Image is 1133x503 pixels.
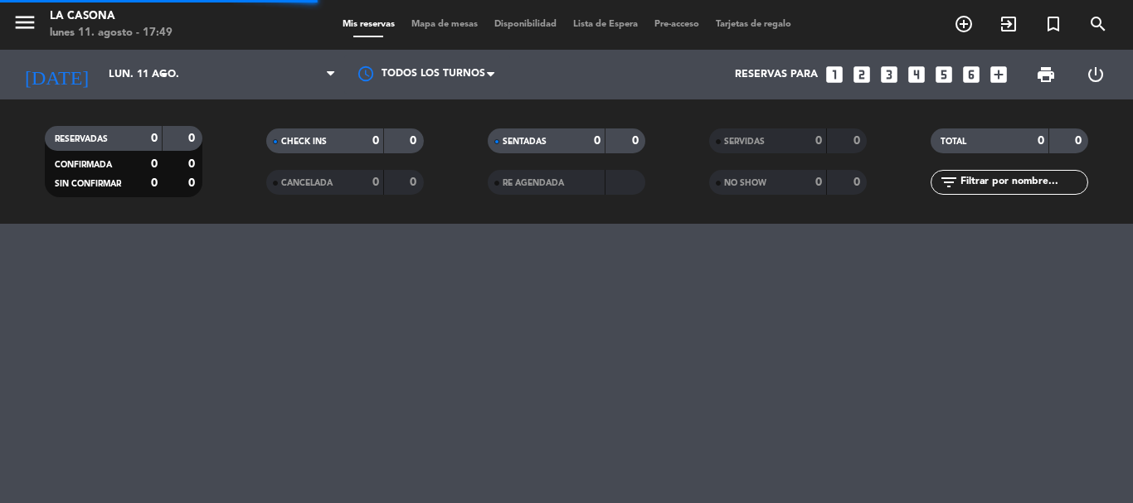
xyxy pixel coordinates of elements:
[403,20,486,29] span: Mapa de mesas
[188,133,198,144] strong: 0
[12,10,37,41] button: menu
[281,179,333,187] span: CANCELADA
[486,20,565,29] span: Disponibilidad
[646,20,708,29] span: Pre-acceso
[959,173,1087,191] input: Filtrar por nombre...
[281,138,327,146] span: CHECK INS
[151,133,158,144] strong: 0
[12,56,100,93] i: [DATE]
[1088,14,1108,34] i: search
[815,177,822,188] strong: 0
[503,179,564,187] span: RE AGENDADA
[1075,135,1085,147] strong: 0
[154,65,174,85] i: arrow_drop_down
[632,135,642,147] strong: 0
[50,25,173,41] div: lunes 11. agosto - 17:49
[50,8,173,25] div: La Casona
[933,64,955,85] i: looks_5
[565,20,646,29] span: Lista de Espera
[708,20,800,29] span: Tarjetas de regalo
[1038,135,1044,147] strong: 0
[503,138,547,146] span: SENTADAS
[941,138,966,146] span: TOTAL
[188,158,198,170] strong: 0
[334,20,403,29] span: Mis reservas
[12,10,37,35] i: menu
[853,135,863,147] strong: 0
[1071,50,1121,99] div: LOG OUT
[735,69,818,80] span: Reservas para
[151,177,158,189] strong: 0
[594,135,601,147] strong: 0
[954,14,974,34] i: add_circle_outline
[55,180,121,188] span: SIN CONFIRMAR
[999,14,1019,34] i: exit_to_app
[372,135,379,147] strong: 0
[372,177,379,188] strong: 0
[410,177,420,188] strong: 0
[188,177,198,189] strong: 0
[878,64,900,85] i: looks_3
[724,138,765,146] span: SERVIDAS
[724,179,766,187] span: NO SHOW
[853,177,863,188] strong: 0
[1036,65,1056,85] span: print
[1086,65,1106,85] i: power_settings_new
[960,64,982,85] i: looks_6
[151,158,158,170] strong: 0
[939,172,959,192] i: filter_list
[815,135,822,147] strong: 0
[410,135,420,147] strong: 0
[55,161,112,169] span: CONFIRMADA
[906,64,927,85] i: looks_4
[851,64,873,85] i: looks_two
[988,64,1009,85] i: add_box
[824,64,845,85] i: looks_one
[55,135,108,143] span: RESERVADAS
[1043,14,1063,34] i: turned_in_not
